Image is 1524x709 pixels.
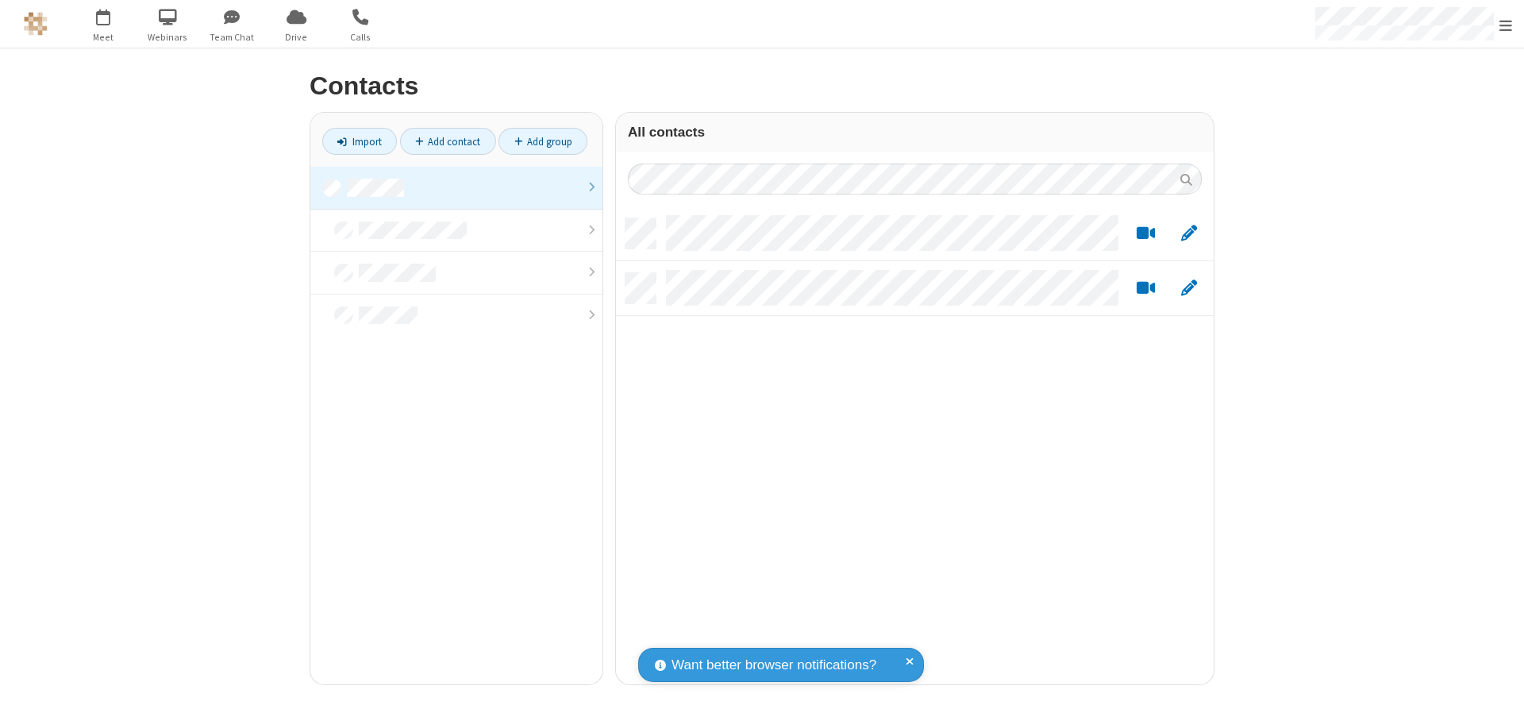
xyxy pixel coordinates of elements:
button: Start a video meeting [1130,279,1161,299]
img: QA Selenium DO NOT DELETE OR CHANGE [24,12,48,36]
h3: All contacts [628,125,1202,140]
a: Add contact [400,128,496,155]
a: Import [322,128,397,155]
button: Edit [1173,279,1204,299]
button: Edit [1173,224,1204,244]
span: Team Chat [202,30,262,44]
iframe: Chat [1484,668,1512,698]
span: Meet [74,30,133,44]
button: Start a video meeting [1130,224,1161,244]
span: Calls [331,30,391,44]
h2: Contacts [310,72,1214,100]
span: Want better browser notifications? [672,655,876,676]
div: grid [616,206,1214,684]
span: Drive [267,30,326,44]
span: Webinars [138,30,198,44]
a: Add group [498,128,587,155]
